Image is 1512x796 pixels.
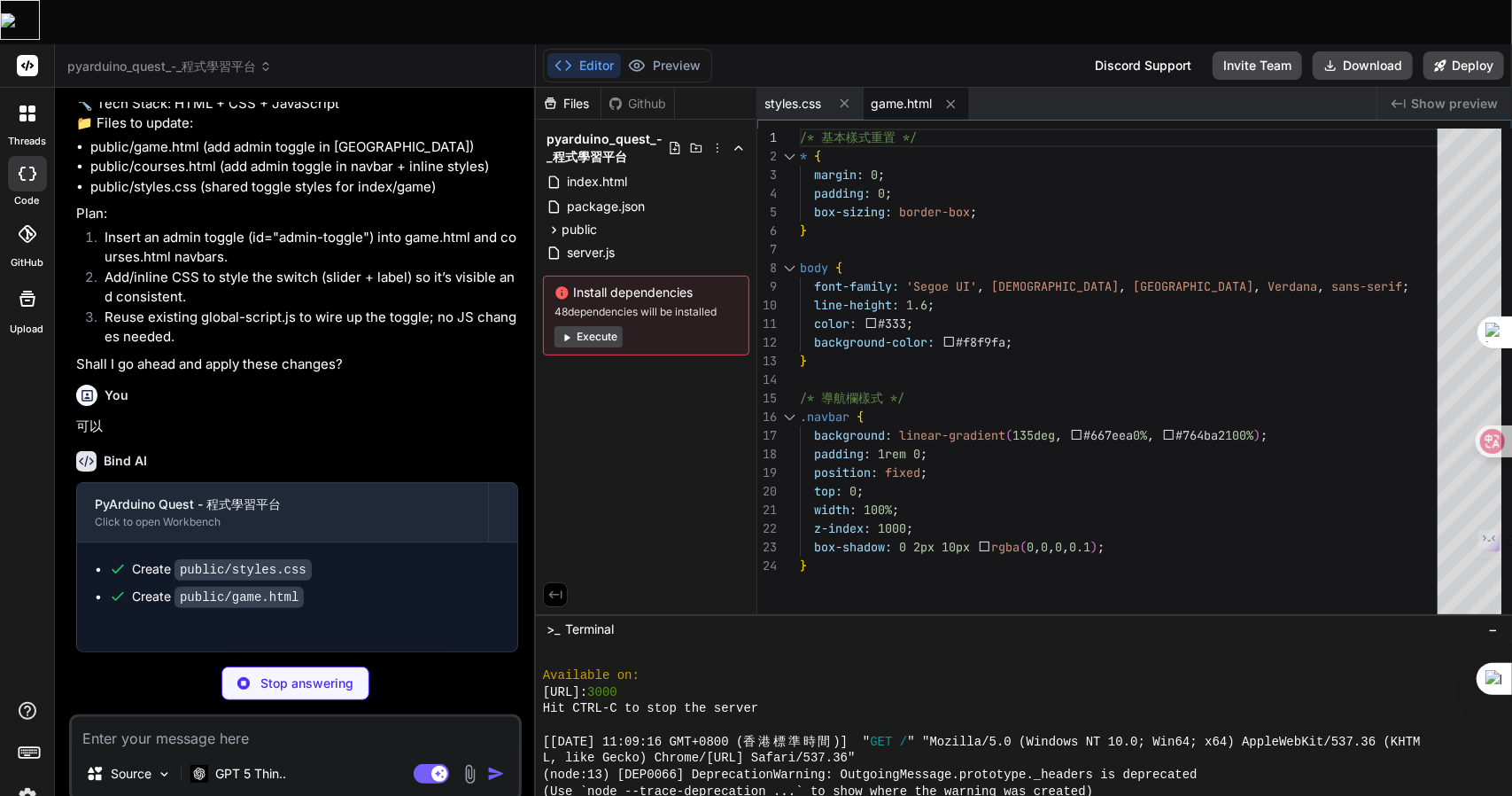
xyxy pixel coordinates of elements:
[814,446,871,462] span: padding:
[1253,278,1260,294] span: ,
[757,482,777,501] div: 20
[814,520,871,536] span: z-index:
[913,539,934,555] span: 2px
[565,620,614,638] span: Terminal
[814,502,857,518] span: width:
[1027,539,1034,555] span: 0
[913,446,920,462] span: 0
[543,750,856,767] span: L, like Gecko) Chrome/[URL] Safari/537.36"
[547,620,560,638] span: >_
[757,557,777,575] div: 24
[562,221,597,238] span: public
[814,204,892,220] span: box-sizing:
[1055,427,1062,443] span: ,
[757,501,777,519] div: 21
[757,371,777,389] div: 14
[757,352,777,371] div: 13
[1084,51,1202,80] div: Discord Support
[1119,278,1126,294] span: ,
[878,520,906,536] span: 1000
[779,259,802,277] div: Click to collapse the range.
[1005,427,1012,443] span: (
[757,222,777,240] div: 6
[800,409,849,425] span: .navbar
[757,426,777,445] div: 17
[814,278,899,294] span: font-family:
[90,177,518,198] li: public/styles.css (shared toggle styles for index/game)
[907,734,1420,751] span: " "Mozilla/5.0 (Windows NT 10.0; Win64; x64) AppleWebKit/537.36 (KHTM
[95,496,470,513] div: PyArduino Quest - 程式學習平台
[1048,539,1055,555] span: ,
[1147,427,1154,443] span: ,
[757,315,777,333] div: 11
[757,333,777,352] div: 12
[814,334,934,350] span: background-color:
[885,185,892,201] span: ;
[1055,539,1062,555] span: 0
[1313,51,1413,80] button: Download
[1097,539,1105,555] span: ;
[543,667,640,684] span: Available on:
[157,767,172,782] img: Pick Models
[857,483,864,499] span: ;
[1213,51,1302,80] button: Invite Team
[1005,334,1012,350] span: ;
[90,137,518,158] li: public/game.html (add admin toggle in [GEOGRAPHIC_DATA])
[215,765,286,783] p: GPT 5 Thin..
[90,308,518,347] li: Reuse existing global-script.js to wire up the toggle; no JS changes needed.
[90,268,518,308] li: Add/inline CSS to style the switch (slider + label) so it’s visible and consistent.
[757,240,777,259] div: 7
[906,278,977,294] span: 'Segoe UI'
[835,260,842,276] span: {
[565,196,647,217] span: package.json
[757,129,777,147] div: 1
[779,408,802,426] div: Click to collapse the range.
[800,390,904,406] span: /* 導航欄樣式 */
[190,765,208,782] img: GPT 5 Thinking High
[885,464,920,480] span: fixed
[1260,427,1268,443] span: ;
[547,130,668,166] span: pyarduino_quest_-_程式學習平台
[90,228,518,268] li: Insert an admin toggle (id="admin-toggle") into game.html and courses.html navbars.
[11,322,44,337] label: Upload
[460,764,480,784] img: attachment
[899,204,970,220] span: border-box
[878,167,885,183] span: ;
[956,334,1005,350] span: #f8f9fa
[1090,539,1097,555] span: )
[744,734,834,751] span: 香港標準時間
[554,284,738,301] span: Install dependencies
[1020,539,1027,555] span: (
[1268,278,1317,294] span: Verdana
[814,185,871,201] span: padding:
[1411,95,1498,113] span: Show preview
[105,386,128,404] h6: You
[67,58,272,75] span: pyarduino_quest_-_程式學習平台
[942,539,970,555] span: 10px
[260,675,353,692] p: Stop answering
[76,204,518,224] p: Plan:
[906,297,927,313] span: 1.6
[814,167,864,183] span: margin:
[104,452,147,470] h6: Bind AI
[833,734,870,751] span: )] "
[920,446,927,462] span: ;
[814,297,899,313] span: line-height:
[1331,278,1402,294] span: sans-serif
[565,171,629,192] span: index.html
[1175,427,1225,443] span: #764ba2
[870,734,892,751] span: GET
[878,316,906,332] span: #333
[1423,51,1504,80] button: Deploy
[927,297,934,313] span: ;
[871,95,932,113] span: game.html
[15,193,40,208] label: code
[547,53,621,78] button: Editor
[565,242,616,263] span: server.js
[543,767,1198,784] span: (node:13) [DEP0066] DeprecationWarning: OutgoingMessage.prototype._headers is deprecated
[757,445,777,464] div: 18
[554,305,738,319] span: 48 dependencies will be installed
[1034,539,1041,555] span: ,
[757,538,777,557] div: 23
[76,355,518,375] p: Shall I go ahead and apply these changes?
